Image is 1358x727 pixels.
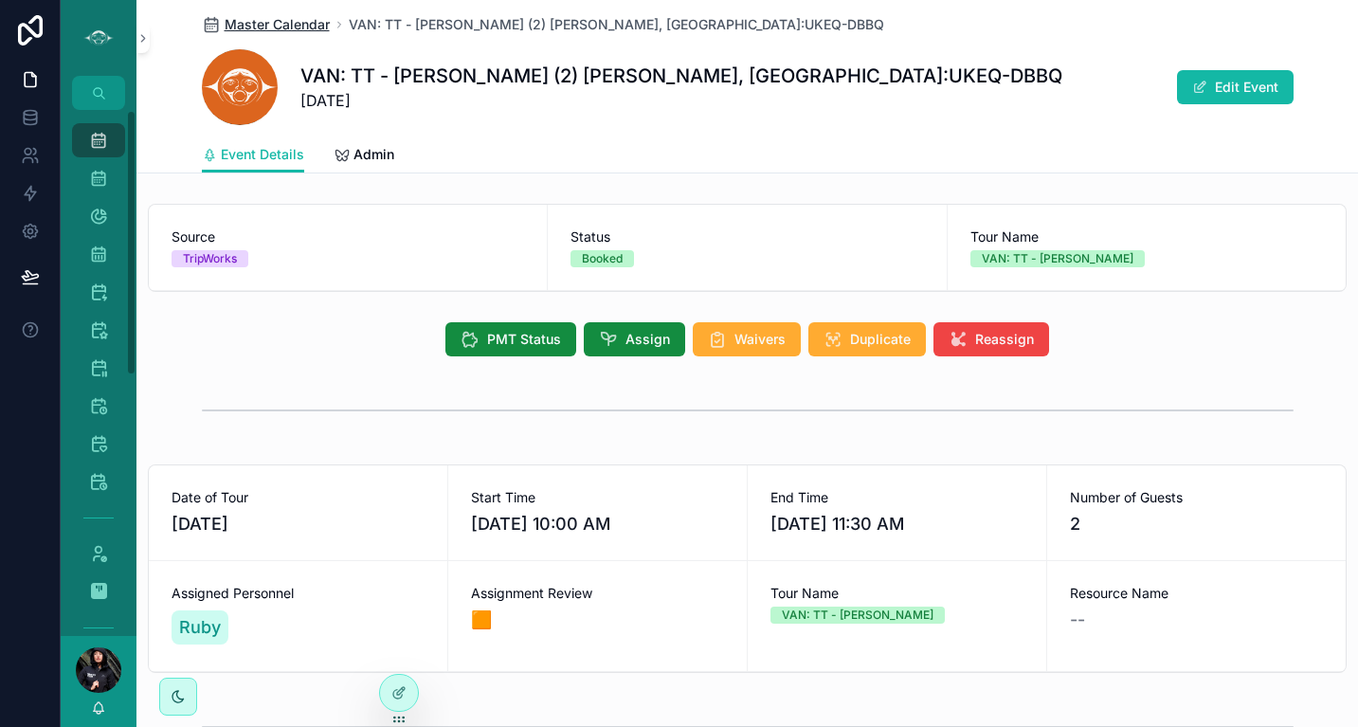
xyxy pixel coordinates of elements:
[693,322,801,356] button: Waivers
[349,15,884,34] a: VAN: TT - [PERSON_NAME] (2) [PERSON_NAME], [GEOGRAPHIC_DATA]:UKEQ-DBBQ
[582,250,623,267] div: Booked
[770,488,1023,507] span: End Time
[1177,70,1294,104] button: Edit Event
[221,145,304,164] span: Event Details
[172,488,425,507] span: Date of Tour
[300,63,1062,89] h1: VAN: TT - [PERSON_NAME] (2) [PERSON_NAME], [GEOGRAPHIC_DATA]:UKEQ-DBBQ
[471,511,724,537] span: [DATE] 10:00 AM
[570,227,923,246] span: Status
[982,250,1133,267] div: VAN: TT - [PERSON_NAME]
[487,330,561,349] span: PMT Status
[471,607,724,633] span: 🟧
[782,607,933,624] div: VAN: TT - [PERSON_NAME]
[83,23,114,53] img: App logo
[172,610,228,645] a: Ruby
[183,250,237,267] div: TripWorks
[179,614,221,641] span: Ruby
[1070,607,1085,633] span: --
[61,110,136,636] div: scrollable content
[970,227,1323,246] span: Tour Name
[172,227,524,246] span: Source
[445,322,576,356] button: PMT Status
[850,330,911,349] span: Duplicate
[172,511,425,537] span: [DATE]
[225,15,330,34] span: Master Calendar
[1070,488,1323,507] span: Number of Guests
[1070,584,1323,603] span: Resource Name
[202,137,304,173] a: Event Details
[625,330,670,349] span: Assign
[808,322,926,356] button: Duplicate
[471,488,724,507] span: Start Time
[770,511,1023,537] span: [DATE] 11:30 AM
[734,330,786,349] span: Waivers
[353,145,394,164] span: Admin
[975,330,1034,349] span: Reassign
[172,584,425,603] span: Assigned Personnel
[933,322,1049,356] button: Reassign
[471,584,724,603] span: Assignment Review
[300,89,1062,112] span: [DATE]
[770,584,1023,603] span: Tour Name
[335,137,394,175] a: Admin
[584,322,685,356] button: Assign
[202,15,330,34] a: Master Calendar
[1070,511,1323,537] span: 2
